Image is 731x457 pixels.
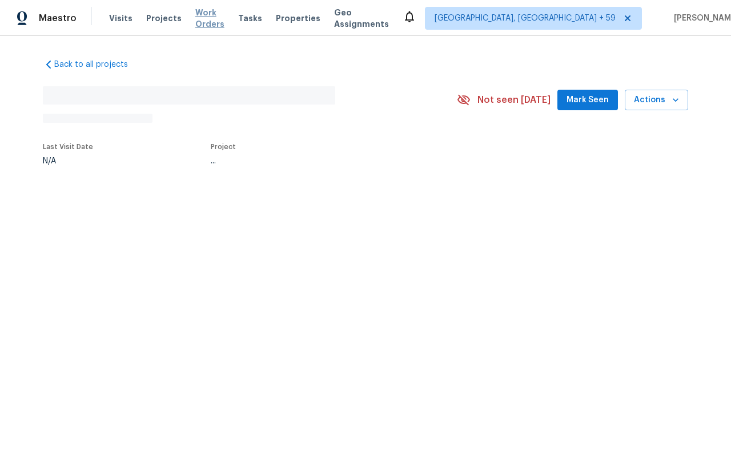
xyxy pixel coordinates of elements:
[477,94,551,106] span: Not seen [DATE]
[625,90,688,111] button: Actions
[109,13,132,24] span: Visits
[276,13,320,24] span: Properties
[195,7,224,30] span: Work Orders
[435,13,616,24] span: [GEOGRAPHIC_DATA], [GEOGRAPHIC_DATA] + 59
[43,157,93,165] div: N/A
[334,7,389,30] span: Geo Assignments
[238,14,262,22] span: Tasks
[43,143,93,150] span: Last Visit Date
[567,93,609,107] span: Mark Seen
[43,59,152,70] a: Back to all projects
[211,157,430,165] div: ...
[39,13,77,24] span: Maestro
[557,90,618,111] button: Mark Seen
[211,143,236,150] span: Project
[146,13,182,24] span: Projects
[634,93,679,107] span: Actions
